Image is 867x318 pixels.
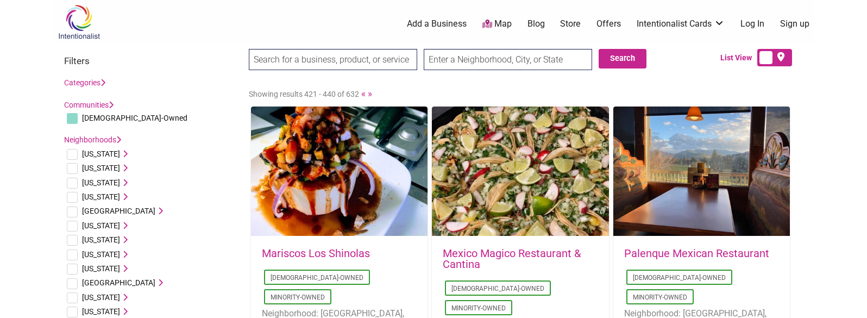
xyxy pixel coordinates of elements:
a: Intentionalist Cards [637,18,725,30]
input: Enter a Neighborhood, City, or State [424,49,592,70]
span: [US_STATE] [82,149,120,158]
span: [US_STATE] [82,250,120,259]
a: Neighborhoods [64,135,121,144]
a: Blog [527,18,545,30]
a: Communities [64,101,114,109]
a: Map [482,18,512,30]
a: [DEMOGRAPHIC_DATA]-Owned [633,274,726,282]
img: Intentionalist [53,4,105,40]
input: Search for a business, product, or service [249,49,417,70]
a: « [361,88,366,99]
span: [US_STATE] [82,307,120,316]
span: List View [720,52,757,64]
span: [US_STATE] [82,235,120,244]
h3: Filters [64,55,238,66]
a: Minority-Owned [633,294,687,301]
span: [GEOGRAPHIC_DATA] [82,278,155,287]
button: Search [599,49,646,68]
a: Categories [64,78,105,87]
a: Mexico Magico Restaurant & Cantina [443,247,581,271]
span: [US_STATE] [82,293,120,302]
a: Log In [740,18,764,30]
a: [DEMOGRAPHIC_DATA]-Owned [271,274,363,282]
a: Palenque Mexican Restaurant [624,247,769,260]
a: » [368,88,372,99]
a: Store [560,18,581,30]
span: [DEMOGRAPHIC_DATA]-Owned [82,114,187,122]
a: [DEMOGRAPHIC_DATA]-Owned [451,285,544,292]
span: [US_STATE] [82,164,120,172]
span: Showing results 421 - 440 of 632 [249,90,359,98]
a: Mariscos Los Shinolas [262,247,370,260]
a: Sign up [780,18,809,30]
span: [US_STATE] [82,221,120,230]
a: Minority-Owned [271,294,325,301]
span: [US_STATE] [82,264,120,273]
span: [US_STATE] [82,192,120,201]
span: [GEOGRAPHIC_DATA] [82,207,155,215]
a: Minority-Owned [451,304,506,312]
a: Add a Business [407,18,467,30]
span: [US_STATE] [82,178,120,187]
a: Offers [596,18,621,30]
